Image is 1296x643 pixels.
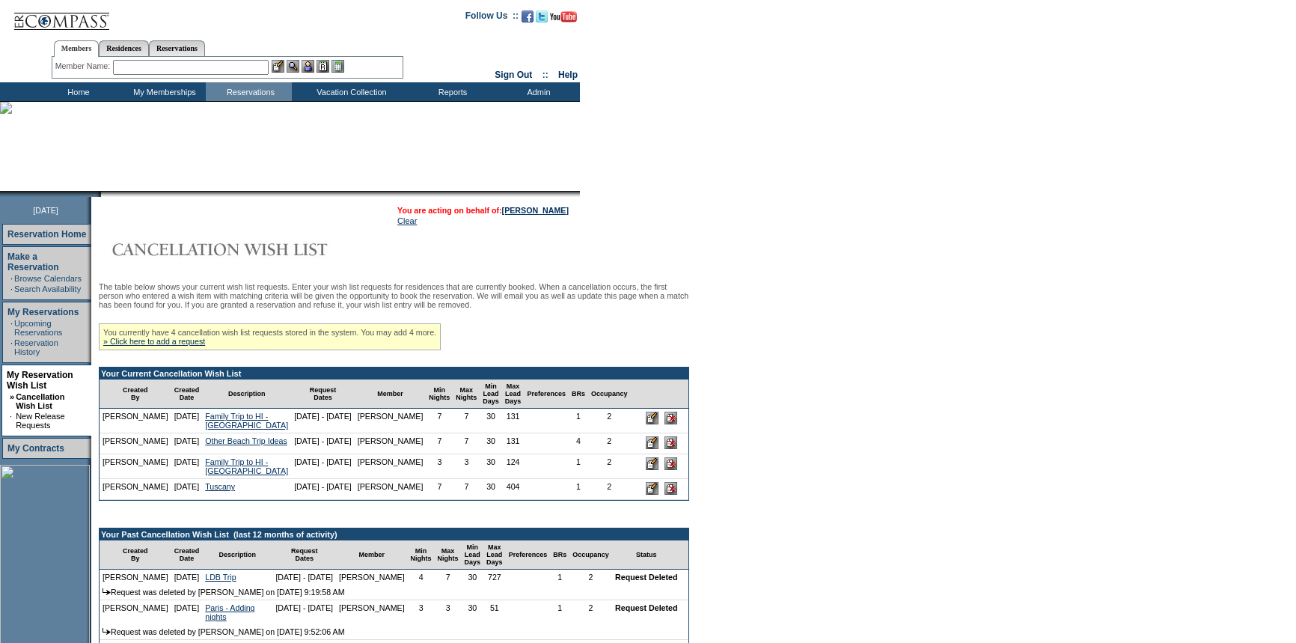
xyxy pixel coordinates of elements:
td: Max Nights [453,380,480,409]
td: 7 [435,570,462,585]
input: Delete this Request [664,482,677,495]
td: Request was deleted by [PERSON_NAME] on [DATE] 9:52:06 AM [100,624,688,640]
input: Edit this Request [646,482,658,495]
td: 3 [453,454,480,479]
a: Cancellation Wish List [16,392,64,410]
td: Home [34,82,120,101]
td: 1 [569,479,588,500]
td: Vacation Collection [292,82,408,101]
td: · [10,274,13,283]
td: 2 [569,570,612,585]
input: Edit this Request [646,457,658,470]
td: 30 [480,409,502,433]
td: 2 [588,454,631,479]
td: Created By [100,540,171,570]
div: Member Name: [55,60,113,73]
td: Your Current Cancellation Wish List [100,368,688,380]
a: My Contracts [7,443,64,454]
nobr: Request Deleted [615,603,678,612]
a: Browse Calendars [14,274,82,283]
a: Members [54,40,100,57]
td: · [10,284,13,293]
nobr: [DATE] - [DATE] [294,482,352,491]
img: Cancellation Wish List [99,234,398,264]
td: 4 [408,570,435,585]
img: blank.gif [101,191,103,197]
td: 2 [588,479,631,500]
a: Search Availability [14,284,81,293]
td: [PERSON_NAME] [355,479,427,500]
td: Occupancy [588,380,631,409]
td: Your Past Cancellation Wish List (last 12 months of activity) [100,528,688,540]
td: 1 [569,454,588,479]
td: 2 [588,433,631,454]
a: Subscribe to our YouTube Channel [550,15,577,24]
td: · [10,319,13,337]
td: 2 [569,600,612,624]
td: [PERSON_NAME] [336,570,408,585]
td: [PERSON_NAME] [355,454,427,479]
td: Follow Us :: [465,9,519,27]
span: You are acting on behalf of: [397,206,569,215]
td: 1 [550,570,569,585]
td: [PERSON_NAME] [100,479,171,500]
td: Status [612,540,681,570]
input: Delete this Request [664,412,677,424]
td: [PERSON_NAME] [355,433,427,454]
td: 30 [462,570,484,585]
img: arrow.gif [103,588,111,595]
td: 727 [483,570,506,585]
td: [DATE] [171,600,203,624]
a: New Release Requests [16,412,64,430]
a: Reservation Home [7,229,86,240]
img: Become our fan on Facebook [522,10,534,22]
td: Admin [494,82,580,101]
td: Max Lead Days [483,540,506,570]
td: [DATE] [171,409,203,433]
td: [PERSON_NAME] [336,600,408,624]
input: Edit this Request [646,436,658,449]
a: My Reservation Wish List [7,370,73,391]
nobr: [DATE] - [DATE] [275,573,333,582]
input: Edit this Request [646,412,658,424]
td: 404 [502,479,525,500]
td: [PERSON_NAME] [355,409,427,433]
a: Follow us on Twitter [536,15,548,24]
td: Max Lead Days [502,380,525,409]
td: Min Nights [408,540,435,570]
a: Reservation History [14,338,58,356]
td: 30 [480,479,502,500]
td: 3 [426,454,453,479]
a: Residences [99,40,149,56]
span: [DATE] [33,206,58,215]
a: Family Trip to HI - [GEOGRAPHIC_DATA] [205,412,288,430]
td: BRs [550,540,569,570]
td: Max Nights [435,540,462,570]
nobr: Request Deleted [615,573,678,582]
td: 3 [435,600,462,624]
img: b_calculator.gif [331,60,344,73]
td: [PERSON_NAME] [100,600,171,624]
a: Help [558,70,578,80]
td: Description [202,540,272,570]
td: BRs [569,380,588,409]
td: Occupancy [569,540,612,570]
a: Other Beach Trip Ideas [205,436,287,445]
td: [PERSON_NAME] [100,409,171,433]
td: 131 [502,409,525,433]
td: Preferences [506,540,551,570]
td: 30 [480,433,502,454]
div: You currently have 4 cancellation wish list requests stored in the system. You may add 4 more. [99,323,441,350]
td: Preferences [524,380,569,409]
input: Delete this Request [664,457,677,470]
a: Become our fan on Facebook [522,15,534,24]
a: Make a Reservation [7,252,59,272]
td: Created By [100,380,171,409]
td: 7 [453,433,480,454]
a: Tuscany [205,482,235,491]
td: [DATE] [171,454,203,479]
a: Reservations [149,40,205,56]
td: My Memberships [120,82,206,101]
td: 7 [426,479,453,500]
td: Min Lead Days [462,540,484,570]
